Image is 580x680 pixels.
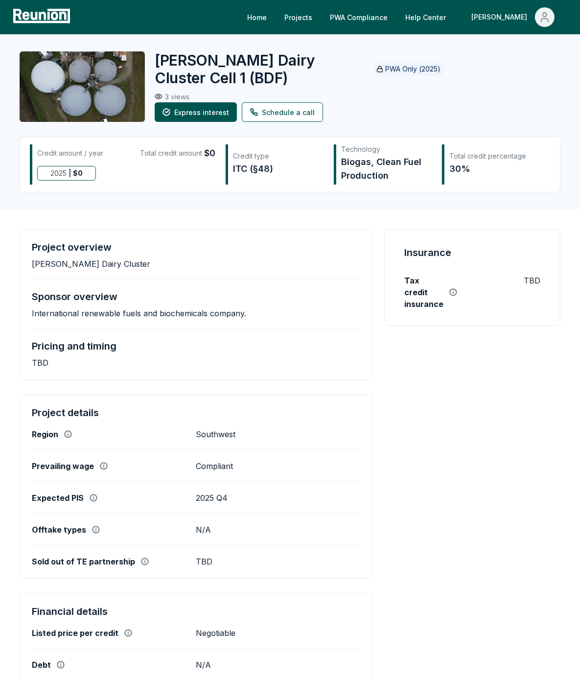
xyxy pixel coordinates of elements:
a: PWA Compliance [322,7,395,27]
p: TBD [32,358,48,368]
div: ITC (§48) [233,162,324,176]
label: Sold out of TE partnership [32,557,135,566]
a: Help Center [397,7,454,27]
p: Negotiable [196,628,235,638]
p: TBD [524,275,540,286]
a: Schedule a call [242,102,323,122]
button: [PERSON_NAME] [464,7,562,27]
h4: Insurance [404,245,451,260]
p: N/A [196,525,211,535]
label: Listed price per credit [32,628,118,638]
div: Credit amount / year [37,146,103,160]
p: Compliant [196,461,233,471]
a: Projects [277,7,320,27]
div: Biogas, Clean Fuel Production [341,155,432,183]
div: Total credit amount [140,146,215,160]
img: Borba Dairy Cluster Cell 1 (BDF) [20,51,145,122]
span: $ 0 [73,166,83,180]
h4: Project overview [32,241,112,253]
span: | [69,166,71,180]
p: N/A [196,660,211,670]
label: Offtake types [32,525,86,535]
h4: Pricing and timing [32,340,116,352]
label: Region [32,429,58,439]
p: PWA Only (2025) [385,64,441,74]
span: 2025 [50,166,67,180]
p: Southwest [196,429,235,439]
p: TBD [196,557,212,566]
label: Prevailing wage [32,461,94,471]
label: Tax credit insurance [404,275,443,310]
p: [PERSON_NAME] Dairy Cluster [32,259,150,269]
label: Debt [32,660,51,670]
span: $0 [204,146,215,160]
div: Credit type [233,151,324,161]
p: International renewable fuels and biochemicals company. [32,308,246,318]
h2: [PERSON_NAME] Dairy Cluster Cell 1 (BDF) [155,51,367,87]
div: Technology [341,144,432,154]
label: Expected PIS [32,493,84,503]
p: 3 views [165,93,189,101]
h4: Financial details [32,606,360,617]
div: Total credit percentage [449,151,540,161]
a: Home [239,7,275,27]
button: Express interest [155,102,237,122]
p: 2025 Q4 [196,493,228,503]
nav: Main [239,7,570,27]
div: [PERSON_NAME] [471,7,531,27]
div: 30% [449,162,540,176]
h4: Project details [32,407,360,419]
h4: Sponsor overview [32,291,117,303]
